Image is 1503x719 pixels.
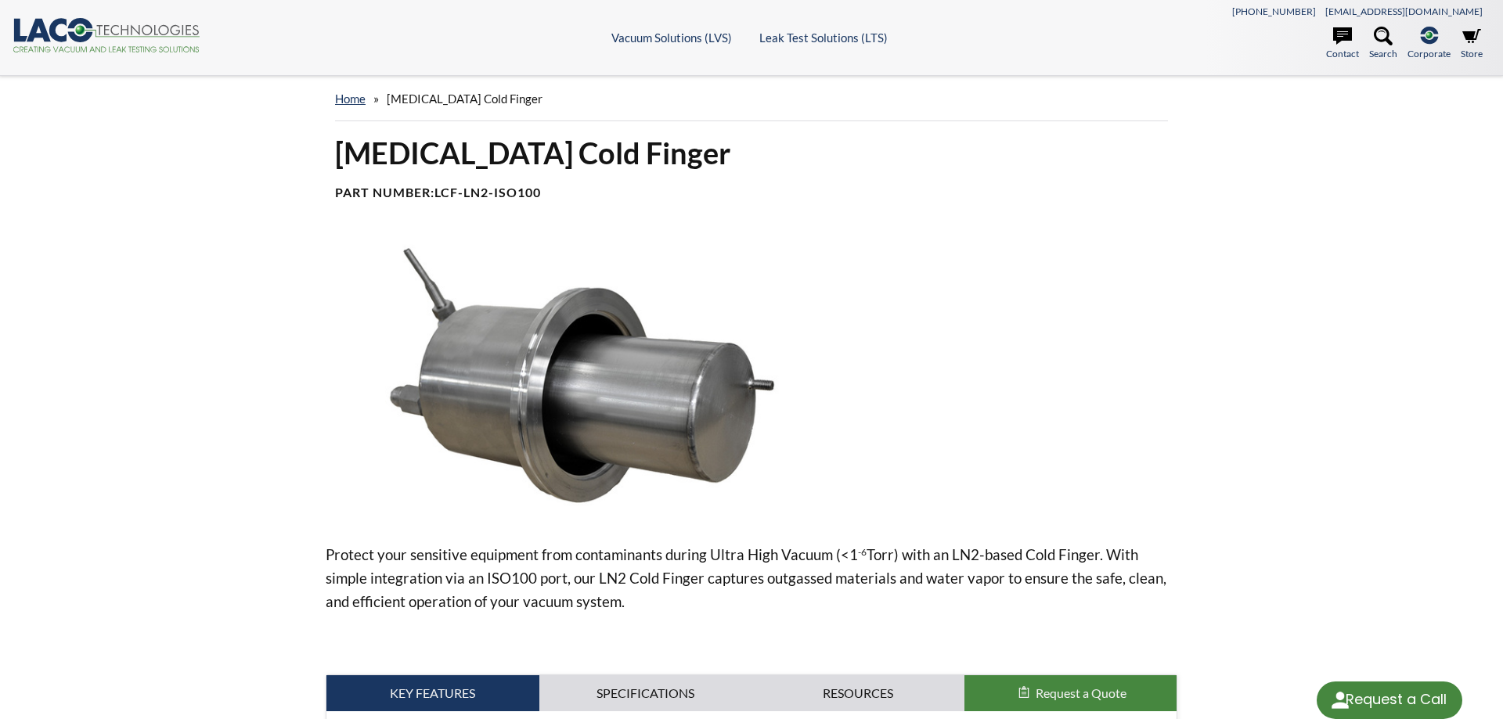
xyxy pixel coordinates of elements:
[387,92,542,106] span: [MEDICAL_DATA] Cold Finger
[1232,5,1316,17] a: [PHONE_NUMBER]
[1317,681,1462,719] div: Request a Call
[335,92,366,106] a: home
[335,77,1168,121] div: »
[1326,27,1359,61] a: Contact
[434,185,541,200] b: LCF-LN2-ISO100
[1325,5,1483,17] a: [EMAIL_ADDRESS][DOMAIN_NAME]
[751,675,964,711] a: Resources
[1328,688,1353,713] img: round button
[1036,685,1126,700] span: Request a Quote
[964,675,1177,711] button: Request a Quote
[539,675,752,711] a: Specifications
[858,546,867,558] sup: -6
[1407,46,1451,61] span: Corporate
[759,31,888,45] a: Leak Test Solutions (LTS)
[1346,681,1447,717] div: Request a Call
[1461,27,1483,61] a: Store
[326,675,539,711] a: Key Features
[335,185,1168,201] h4: Part Number:
[611,31,732,45] a: Vacuum Solutions (LVS)
[1369,27,1397,61] a: Search
[335,134,1168,172] h1: [MEDICAL_DATA] Cold Finger
[326,543,1177,613] p: Protect your sensitive equipment from contaminants during Ultra High Vacuum (<1 Torr) with an LN2...
[326,239,824,518] img: Image showing LN2 cold finger, angled view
